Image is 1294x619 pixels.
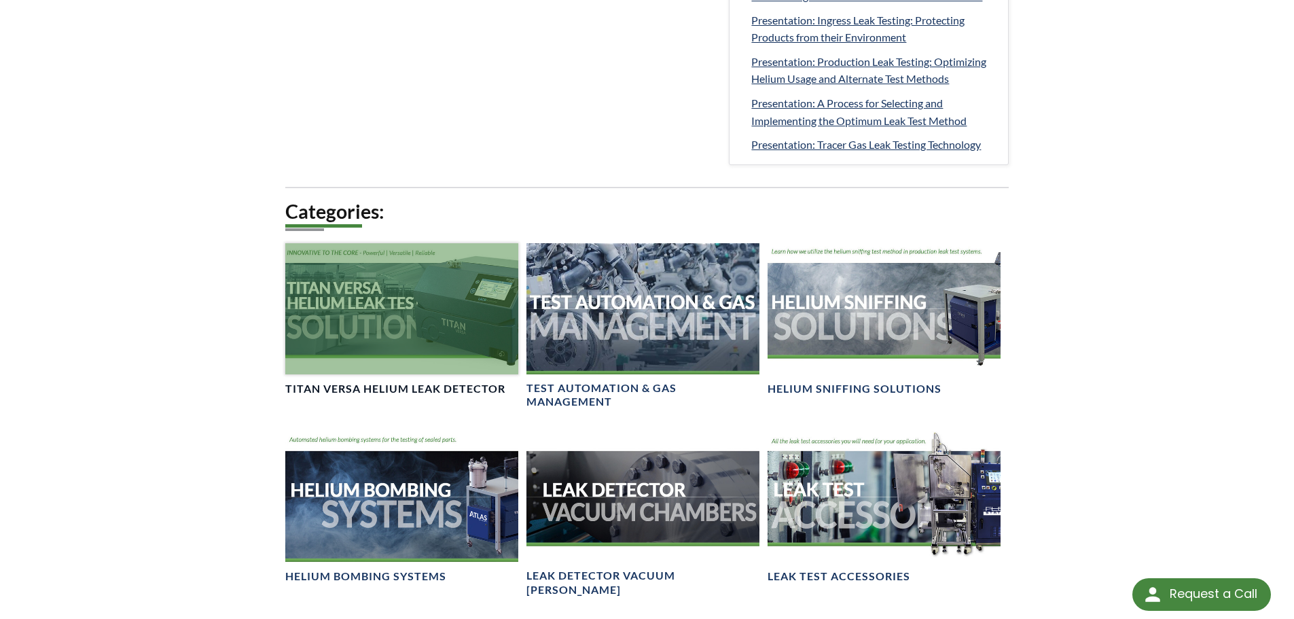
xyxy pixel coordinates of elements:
[751,53,997,88] a: Presentation: Production Leak Testing: Optimizing Helium Usage and Alternate Test Methods
[751,96,967,127] span: Presentation: A Process for Selecting and Implementing the Optimum Leak Test Method
[285,431,518,584] a: Helium Bombing Systems BannerHelium Bombing Systems
[526,431,759,598] a: Leak Test Vacuum Chambers headerLeak Detector Vacuum [PERSON_NAME]
[285,199,1009,224] h2: Categories:
[285,382,505,396] h4: TITAN VERSA Helium Leak Detector
[751,55,986,86] span: Presentation: Production Leak Testing: Optimizing Helium Usage and Alternate Test Methods
[751,94,997,129] a: Presentation: A Process for Selecting and Implementing the Optimum Leak Test Method
[768,431,1001,584] a: Leak Test Accessories headerLeak Test Accessories
[751,136,997,154] a: Presentation: Tracer Gas Leak Testing Technology
[526,243,759,410] a: Test Automation & Gas Management headerTest Automation & Gas Management
[526,381,759,410] h4: Test Automation & Gas Management
[526,569,759,597] h4: Leak Detector Vacuum [PERSON_NAME]
[285,243,518,396] a: TITAN VERSA Helium Leak Test Solutions headerTITAN VERSA Helium Leak Detector
[751,14,965,44] span: Presentation: Ingress Leak Testing: Protecting Products from their Environment
[768,243,1001,396] a: Helium Sniffing Solutions headerHelium Sniffing Solutions
[1170,578,1257,609] div: Request a Call
[1142,584,1164,605] img: round button
[751,138,981,151] span: Presentation: Tracer Gas Leak Testing Technology
[1132,578,1271,611] div: Request a Call
[751,12,997,46] a: Presentation: Ingress Leak Testing: Protecting Products from their Environment
[285,569,446,584] h4: Helium Bombing Systems
[768,569,910,584] h4: Leak Test Accessories
[768,382,941,396] h4: Helium Sniffing Solutions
